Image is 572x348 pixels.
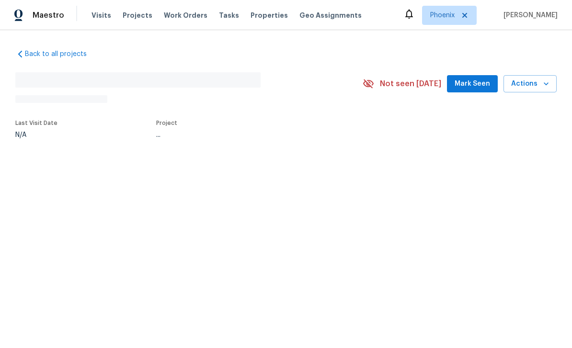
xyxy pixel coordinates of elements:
[511,78,549,90] span: Actions
[447,75,498,93] button: Mark Seen
[15,120,57,126] span: Last Visit Date
[503,75,557,93] button: Actions
[15,132,57,138] div: N/A
[455,78,490,90] span: Mark Seen
[251,11,288,20] span: Properties
[219,12,239,19] span: Tasks
[123,11,152,20] span: Projects
[430,11,455,20] span: Phoenix
[164,11,207,20] span: Work Orders
[92,11,111,20] span: Visits
[380,79,441,89] span: Not seen [DATE]
[156,132,340,138] div: ...
[500,11,558,20] span: [PERSON_NAME]
[156,120,177,126] span: Project
[15,49,107,59] a: Back to all projects
[299,11,362,20] span: Geo Assignments
[33,11,64,20] span: Maestro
